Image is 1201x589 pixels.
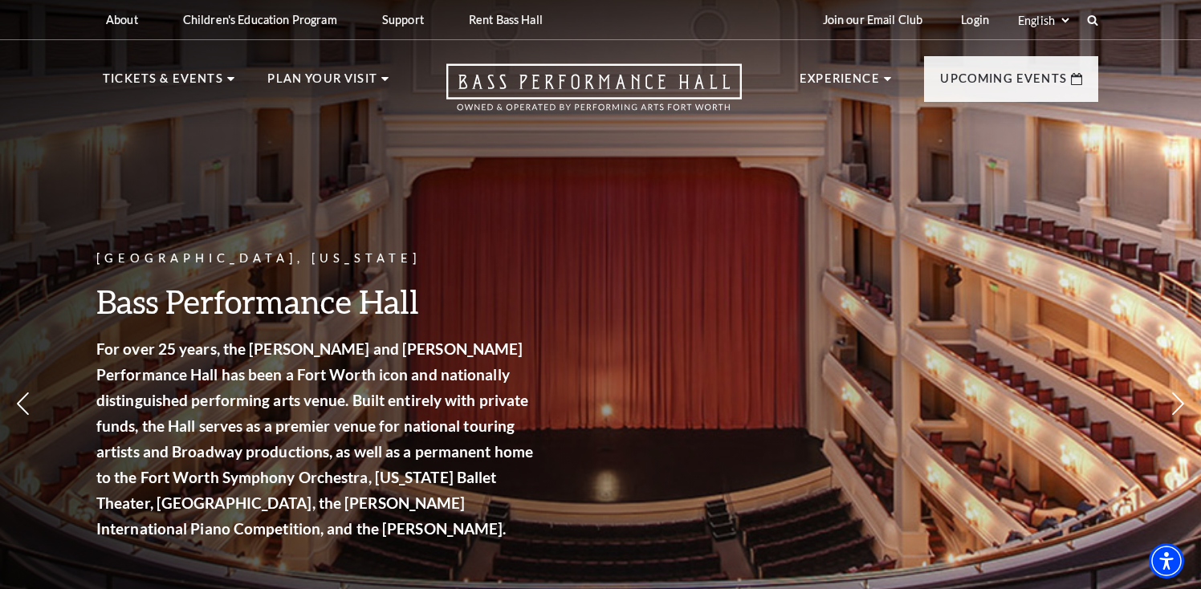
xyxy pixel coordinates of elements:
div: Accessibility Menu [1149,543,1184,579]
select: Select: [1015,13,1072,28]
p: Tickets & Events [103,69,223,98]
p: Upcoming Events [940,69,1067,98]
p: Children's Education Program [183,13,337,26]
a: Open this option [389,63,800,127]
h3: Bass Performance Hall [96,281,538,322]
p: Rent Bass Hall [469,13,543,26]
p: [GEOGRAPHIC_DATA], [US_STATE] [96,249,538,269]
p: About [106,13,138,26]
p: Experience [800,69,880,98]
p: Plan Your Visit [267,69,377,98]
strong: For over 25 years, the [PERSON_NAME] and [PERSON_NAME] Performance Hall has been a Fort Worth ico... [96,339,533,538]
p: Support [382,13,424,26]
